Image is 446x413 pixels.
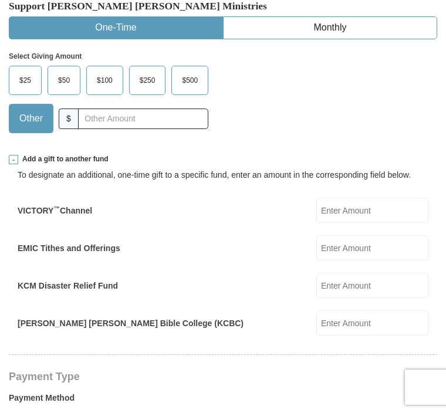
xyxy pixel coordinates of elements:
[18,169,428,181] div: To designate an additional, one-time gift to a specific fund, enter an amount in the correspondin...
[13,72,37,89] span: $25
[78,109,208,129] input: Other Amount
[52,72,76,89] span: $50
[134,72,161,89] span: $250
[9,392,437,409] label: Payment Method
[18,280,118,292] label: KCM Disaster Relief Fund
[316,310,428,336] input: Enter Amount
[13,110,49,127] span: Other
[176,72,204,89] span: $500
[9,17,222,39] button: One-Time
[91,72,119,89] span: $100
[18,154,109,164] span: Add a gift to another fund
[316,273,428,298] input: Enter Amount
[9,372,437,381] h4: Payment Type
[316,198,428,223] input: Enter Amount
[316,235,428,260] input: Enter Amount
[9,52,82,60] strong: Select Giving Amount
[18,242,120,254] label: EMIC Tithes and Offerings
[53,205,60,212] sup: ™
[18,205,92,216] label: VICTORY Channel
[59,109,79,129] span: $
[224,17,437,39] button: Monthly
[18,317,244,329] label: [PERSON_NAME] [PERSON_NAME] Bible College (KCBC)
